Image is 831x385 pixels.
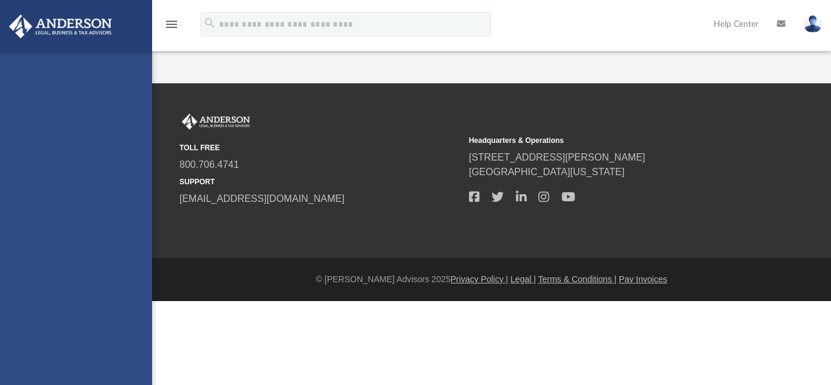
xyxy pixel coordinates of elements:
a: Privacy Policy | [451,274,509,284]
small: SUPPORT [179,176,461,187]
img: User Pic [804,15,822,33]
small: TOLL FREE [179,142,461,153]
i: menu [164,17,179,32]
i: search [203,16,217,30]
img: Anderson Advisors Platinum Portal [179,114,252,130]
a: Terms & Conditions | [538,274,617,284]
a: [STREET_ADDRESS][PERSON_NAME] [469,152,645,162]
div: © [PERSON_NAME] Advisors 2025 [152,273,831,286]
a: Pay Invoices [619,274,667,284]
a: Legal | [510,274,536,284]
a: menu [164,23,179,32]
a: [EMAIL_ADDRESS][DOMAIN_NAME] [179,193,344,204]
a: [GEOGRAPHIC_DATA][US_STATE] [469,167,625,177]
img: Anderson Advisors Platinum Portal [5,15,116,38]
small: Headquarters & Operations [469,135,750,146]
a: 800.706.4741 [179,159,239,170]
